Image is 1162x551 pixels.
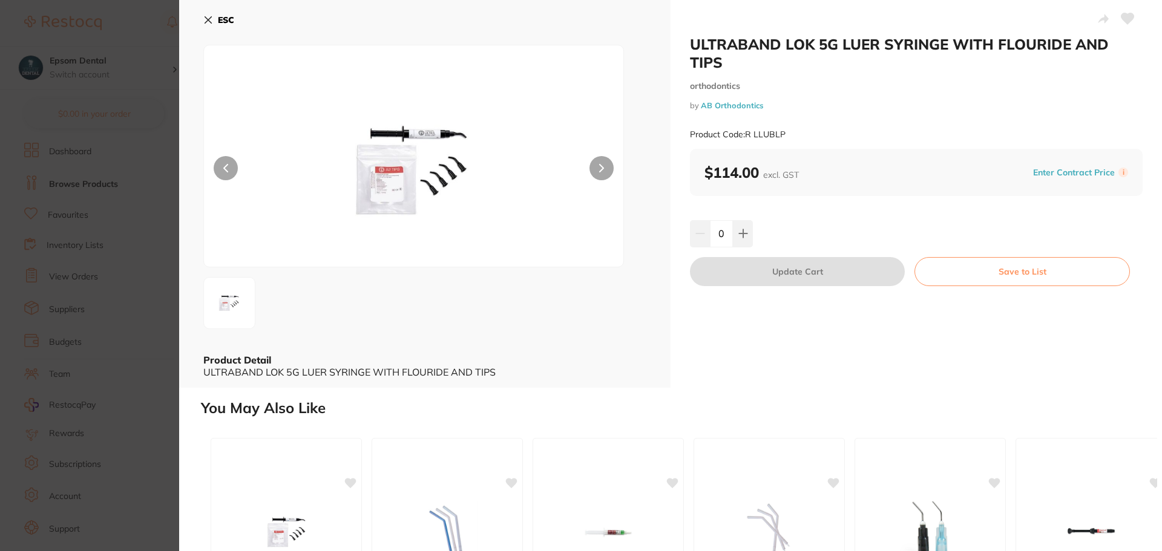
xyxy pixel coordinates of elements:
small: orthodontics [690,81,1143,91]
span: excl. GST [763,169,799,180]
button: Save to List [914,257,1130,286]
small: Product Code: R LLUBLP [690,129,786,140]
b: $114.00 [704,163,799,181]
img: bHVibHAtanBn [288,76,540,267]
small: by [690,101,1143,110]
button: Update Cart [690,257,905,286]
div: ULTRABAND LOK 5G LUER SYRINGE WITH FLOURIDE AND TIPS [203,367,646,377]
img: bHVibHAtanBn [208,281,251,325]
h2: You May Also Like [201,400,1157,417]
h2: ULTRABAND LOK 5G LUER SYRINGE WITH FLOURIDE AND TIPS [690,35,1143,71]
label: i [1118,168,1128,177]
b: Product Detail [203,354,271,366]
a: AB Orthodontics [701,100,763,110]
b: ESC [218,15,234,25]
button: Enter Contract Price [1029,167,1118,178]
button: ESC [203,10,234,30]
